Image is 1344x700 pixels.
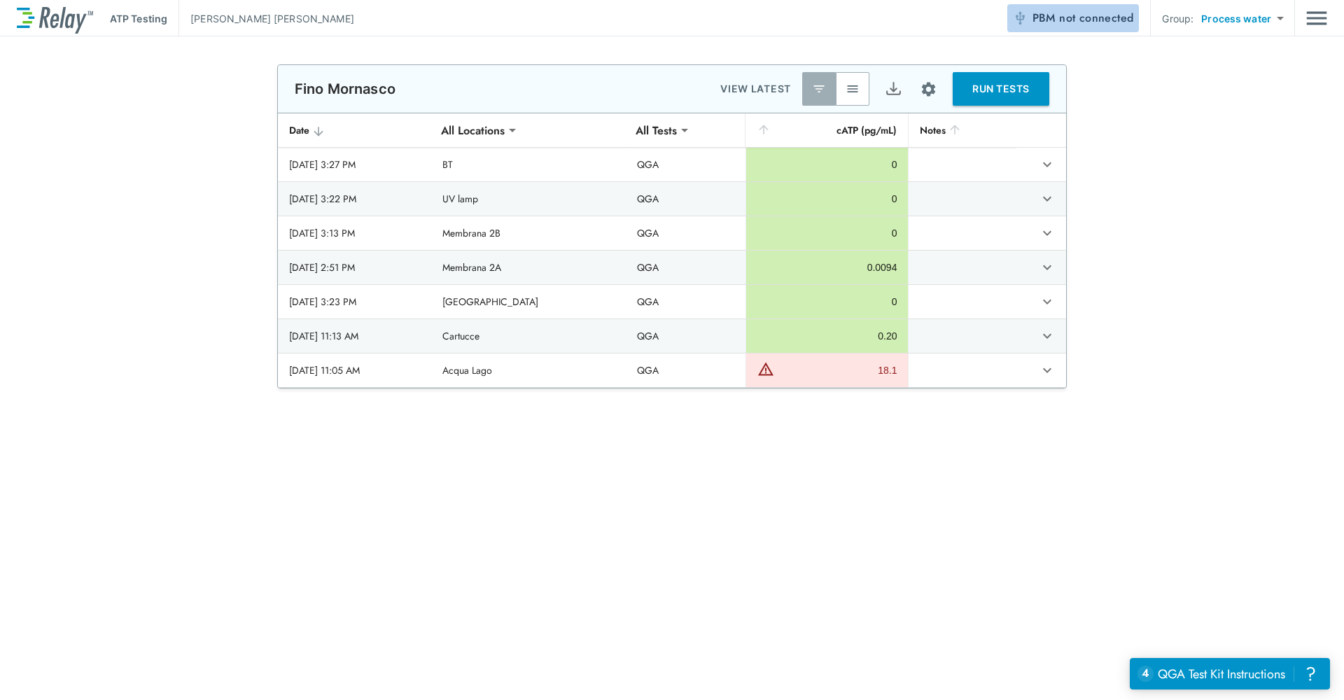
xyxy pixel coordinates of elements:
[757,295,897,309] div: 0
[1130,658,1330,689] iframe: Resource center
[1035,153,1059,176] button: expand row
[431,251,626,284] td: Membrana 2A
[910,71,947,108] button: Site setup
[1032,8,1134,28] span: PBM
[1035,187,1059,211] button: expand row
[1306,5,1327,31] button: Main menu
[278,113,431,148] th: Date
[757,260,897,274] div: 0.0094
[757,329,897,343] div: 0.20
[289,226,420,240] div: [DATE] 3:13 PM
[17,3,93,34] img: LuminUltra Relay
[757,157,897,171] div: 0
[757,122,897,139] div: cATP (pg/mL)
[1035,324,1059,348] button: expand row
[626,216,745,250] td: QGA
[289,157,420,171] div: [DATE] 3:27 PM
[757,360,774,377] img: Warning
[920,122,1004,139] div: Notes
[626,116,687,144] div: All Tests
[626,319,745,353] td: QGA
[626,285,745,318] td: QGA
[431,148,626,181] td: BT
[1007,4,1140,32] button: PBM not connected
[289,363,420,377] div: [DATE] 11:05 AM
[953,72,1049,106] button: RUN TESTS
[431,182,626,216] td: UV lamp
[1059,10,1133,26] span: not connected
[757,192,897,206] div: 0
[626,182,745,216] td: QGA
[1035,255,1059,279] button: expand row
[626,353,745,387] td: QGA
[1035,358,1059,382] button: expand row
[289,295,420,309] div: [DATE] 3:23 PM
[278,113,1066,388] table: sticky table
[1162,11,1193,26] p: Group:
[876,72,910,106] button: Export
[1035,290,1059,314] button: expand row
[289,329,420,343] div: [DATE] 11:13 AM
[626,148,745,181] td: QGA
[431,319,626,353] td: Cartucce
[920,80,937,98] img: Settings Icon
[431,353,626,387] td: Acqua Lago
[1035,221,1059,245] button: expand row
[885,80,902,98] img: Export Icon
[110,11,167,26] p: ATP Testing
[190,11,354,26] p: [PERSON_NAME] [PERSON_NAME]
[846,82,860,96] img: View All
[812,82,826,96] img: Latest
[295,80,395,97] p: Fino Mornasco
[289,192,420,206] div: [DATE] 3:22 PM
[778,363,897,377] div: 18.1
[431,285,626,318] td: [GEOGRAPHIC_DATA]
[757,226,897,240] div: 0
[1013,11,1027,25] img: Offline Icon
[1306,5,1327,31] img: Drawer Icon
[289,260,420,274] div: [DATE] 2:51 PM
[431,216,626,250] td: Membrana 2B
[431,116,514,144] div: All Locations
[720,80,791,97] p: VIEW LATEST
[626,251,745,284] td: QGA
